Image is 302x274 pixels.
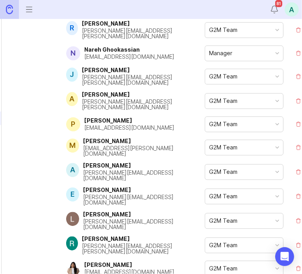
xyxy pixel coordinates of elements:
div: P [66,117,80,131]
div: [PERSON_NAME] [84,118,174,123]
div: N [66,46,80,60]
div: J [66,67,78,82]
div: G2M Team [209,264,237,273]
div: G2M Team [209,26,237,34]
div: G2M Team [209,97,237,105]
div: A [66,92,78,106]
div: [PERSON_NAME] [82,67,205,73]
div: R [66,21,78,35]
div: [PERSON_NAME] [83,187,205,193]
img: Rowan Naylor [65,236,79,250]
div: Nareh Ghookassian [84,47,174,52]
div: [PERSON_NAME][EMAIL_ADDRESS][PERSON_NAME][DOMAIN_NAME] [82,75,205,86]
div: [PERSON_NAME][EMAIL_ADDRESS][PERSON_NAME][DOMAIN_NAME] [82,243,205,254]
div: [PERSON_NAME] [82,21,205,26]
div: [PERSON_NAME] [82,92,205,97]
div: [PERSON_NAME][EMAIL_ADDRESS][DOMAIN_NAME] [83,194,205,205]
div: Open Intercom Messenger [275,247,294,266]
div: A [66,163,79,177]
div: [EMAIL_ADDRESS][PERSON_NAME][DOMAIN_NAME] [83,145,205,157]
div: G2M Team [209,241,237,250]
div: M [66,138,79,153]
div: [PERSON_NAME] [82,236,205,242]
img: Canny Home [6,5,13,14]
div: E [66,187,79,201]
div: [PERSON_NAME][EMAIL_ADDRESS][DOMAIN_NAME] [83,170,205,181]
div: G2M Team [209,72,237,81]
button: Menu [22,2,36,17]
div: G2M Team [209,168,237,176]
div: [PERSON_NAME][EMAIL_ADDRESS][DOMAIN_NAME] [83,219,205,230]
img: Laura-Lee Godridge [65,212,80,226]
div: [PERSON_NAME] [84,262,174,268]
div: G2M Team [209,192,237,201]
button: Notifications [267,2,282,17]
button: A [285,2,299,17]
div: Manager [209,49,232,58]
div: [EMAIL_ADDRESS][DOMAIN_NAME] [84,54,174,60]
div: G2M Team [209,120,237,129]
div: [PERSON_NAME] [83,163,205,168]
div: [EMAIL_ADDRESS][DOMAIN_NAME] [84,125,174,130]
div: [PERSON_NAME][EMAIL_ADDRESS][PERSON_NAME][DOMAIN_NAME] [82,28,205,39]
div: [PERSON_NAME] [83,212,205,217]
div: [PERSON_NAME] [83,138,205,144]
div: G2M Team [209,143,237,152]
div: G2M Team [209,216,237,225]
div: [PERSON_NAME][EMAIL_ADDRESS][PERSON_NAME][DOMAIN_NAME] [82,99,205,110]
